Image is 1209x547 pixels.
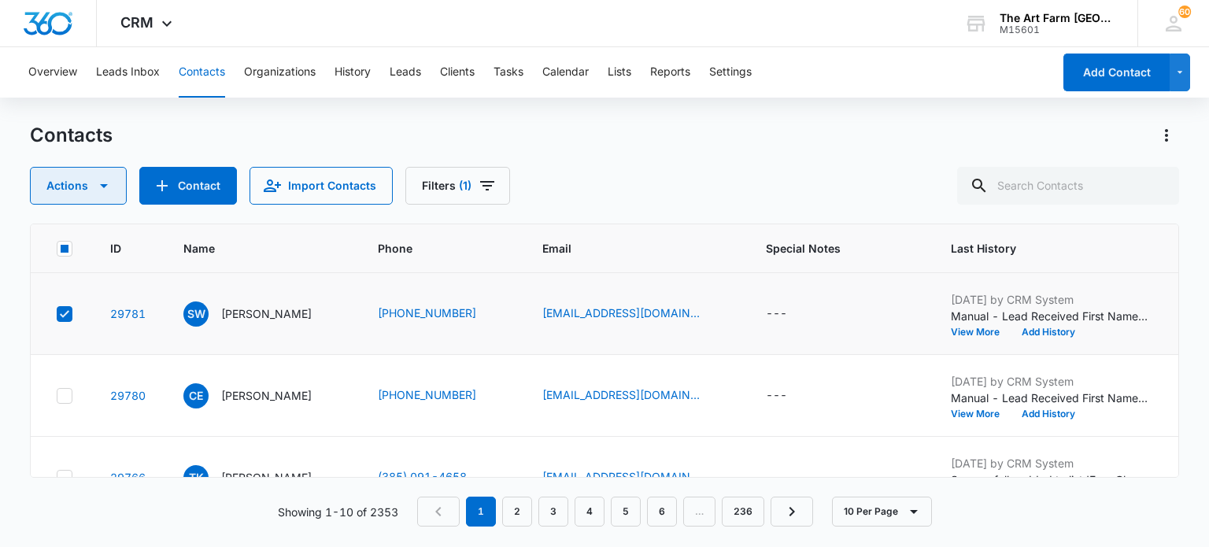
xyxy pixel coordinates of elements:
a: Navigate to contact details page for Sarah Wilson [110,307,146,320]
div: Name - Tara Kelly - Select to Edit Field [183,465,340,490]
div: Name - Chika Eduardo - Select to Edit Field [183,383,340,408]
div: Email - sarahwil@parallelaid.com - Select to Edit Field [542,305,728,323]
span: Email [542,240,705,257]
a: Page 6 [647,497,677,527]
div: Phone - (678) 557-0019 - Select to Edit Field [378,386,505,405]
nav: Pagination [417,497,813,527]
p: [DATE] by CRM System [951,291,1148,308]
a: [EMAIL_ADDRESS][DOMAIN_NAME] [542,468,700,485]
span: Name [183,240,317,257]
button: Settings [709,47,752,98]
button: Add Contact [139,167,237,205]
p: [DATE] by CRM System [951,455,1148,471]
a: [EMAIL_ADDRESS][DOMAIN_NAME] [542,386,700,403]
p: [PERSON_NAME] [221,387,312,404]
em: 1 [466,497,496,527]
button: History [335,47,371,98]
button: Leads Inbox [96,47,160,98]
button: Overview [28,47,77,98]
div: account name [1000,12,1115,24]
button: Clients [440,47,475,98]
span: Last History [951,240,1125,257]
button: Reports [650,47,690,98]
button: Add Contact [1063,54,1170,91]
button: Lists [608,47,631,98]
div: account id [1000,24,1115,35]
div: --- [766,386,787,405]
a: Navigate to contact details page for Chika Eduardo [110,389,146,402]
span: 60 [1178,6,1191,18]
button: Organizations [244,47,316,98]
p: Showing 1-10 of 2353 [278,504,398,520]
span: CRM [120,14,153,31]
div: --- [766,305,787,323]
button: Import Contacts [250,167,393,205]
div: notifications count [1178,6,1191,18]
button: Contacts [179,47,225,98]
p: Successfully added to list 'Free Class Interest'. [951,471,1148,488]
div: Email - chikaokoli@gmail.com - Select to Edit Field [542,386,728,405]
button: View More [951,327,1011,337]
div: Special Notes - - Select to Edit Field [766,386,815,405]
button: 10 Per Page [832,497,932,527]
span: TK [183,465,209,490]
a: [EMAIL_ADDRESS][DOMAIN_NAME] [542,305,700,321]
a: Page 4 [575,497,604,527]
p: [PERSON_NAME] [221,305,312,322]
button: Add History [1011,327,1086,337]
button: Add History [1011,409,1086,419]
a: Page 5 [611,497,641,527]
div: Email - avatarakelly@icloud.com - Select to Edit Field [542,468,728,487]
button: Tasks [494,47,523,98]
div: Special Notes - - Select to Edit Field [766,468,815,487]
span: Phone [378,240,482,257]
button: Actions [1154,123,1179,148]
span: SW [183,301,209,327]
div: Phone - (773) 492-4059 - Select to Edit Field [378,305,505,323]
a: (385) 091-4658 [378,468,467,485]
a: Navigate to contact details page for Tara Kelly [110,471,146,484]
button: Leads [390,47,421,98]
p: [PERSON_NAME] [221,469,312,486]
input: Search Contacts [957,167,1179,205]
a: Page 3 [538,497,568,527]
button: Actions [30,167,127,205]
span: Special Notes [766,240,913,257]
button: Filters [405,167,510,205]
a: [PHONE_NUMBER] [378,386,476,403]
div: --- [766,468,787,487]
button: Calendar [542,47,589,98]
p: Manual - Lead Received First Name: [PERSON_NAME] Last Name: [PERSON_NAME] Phone: [PHONE_NUMBER] E... [951,390,1148,406]
a: [PHONE_NUMBER] [378,305,476,321]
a: Next Page [771,497,813,527]
div: Name - Sarah Wilson - Select to Edit Field [183,301,340,327]
p: Manual - Lead Received First Name: [PERSON_NAME] Last Name: [PERSON_NAME] Phone: [PHONE_NUMBER] E... [951,308,1148,324]
h1: Contacts [30,124,113,147]
div: Special Notes - - Select to Edit Field [766,305,815,323]
span: CE [183,383,209,408]
p: [DATE] by CRM System [951,373,1148,390]
a: Page 236 [722,497,764,527]
div: Phone - (385) 091-4658 - Select to Edit Field [378,468,495,487]
a: Page 2 [502,497,532,527]
button: View More [951,409,1011,419]
span: (1) [459,180,471,191]
span: ID [110,240,123,257]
